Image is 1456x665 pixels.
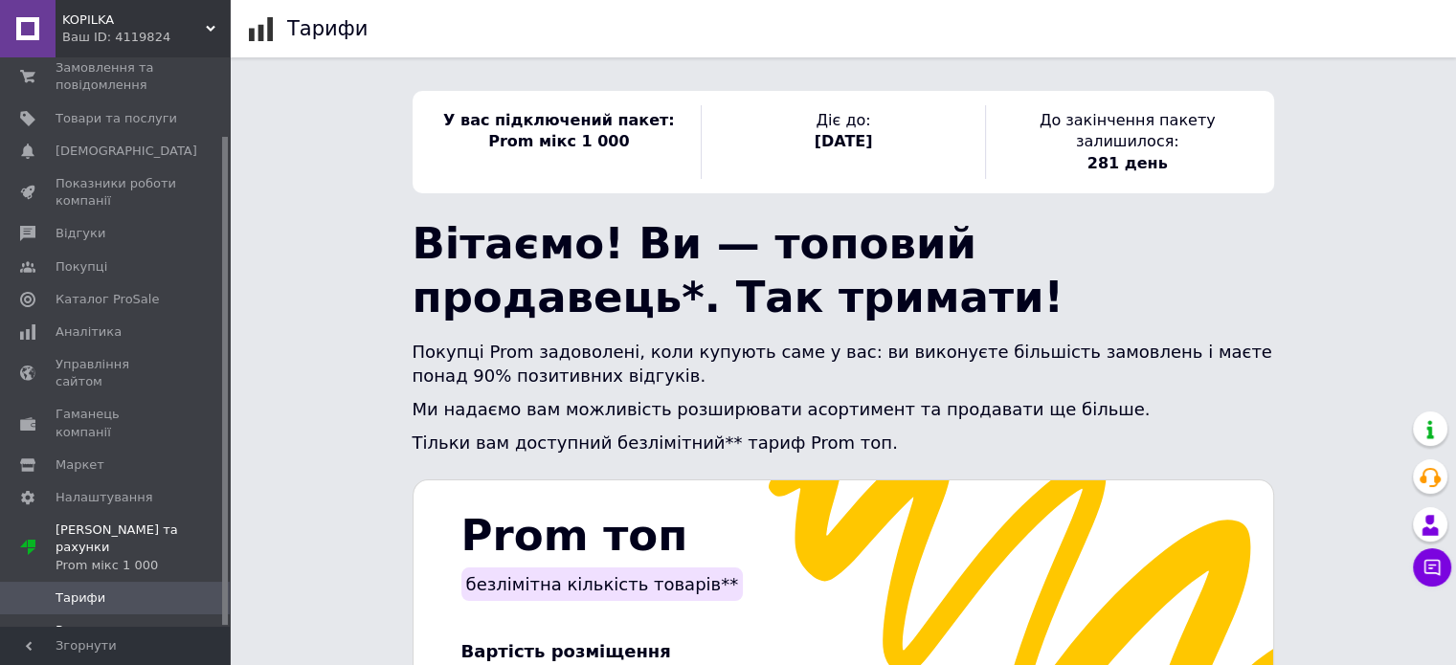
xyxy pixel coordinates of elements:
span: Покупці Prom задоволені, коли купують саме у вас: ви виконуєте більшість замовлень і маєте понад ... [413,342,1272,386]
span: Управління сайтом [56,356,177,390]
h1: Тарифи [287,17,368,40]
span: До закінчення пакету залишилося: [1040,111,1216,150]
span: [DATE] [815,132,873,150]
span: Тарифи [56,589,105,607]
span: Prom мікс 1 000 [488,132,629,150]
span: У вас підключений пакет: [443,111,675,129]
span: Налаштування [56,489,153,506]
span: [DEMOGRAPHIC_DATA] [56,143,197,160]
span: Покупці [56,258,107,276]
span: Показники роботи компанії [56,175,177,210]
span: Маркет [56,456,104,474]
span: Товари та послуги [56,110,177,127]
span: 281 день [1087,154,1168,172]
div: Діє до: [701,105,985,179]
span: Вартість розміщення [461,641,671,661]
div: Prom мікс 1 000 [56,557,230,574]
span: Ми надаємо вам можливість розширювати асортимент та продавати ще більше. [413,399,1151,419]
span: [PERSON_NAME] та рахунки [56,521,230,574]
div: Ваш ID: 4119824 [62,29,230,46]
span: Гаманець компанії [56,406,177,440]
span: Prom топ [461,510,688,561]
span: Тільки вам доступний безлімітний** тариф Prom топ. [413,432,898,453]
button: Чат з покупцем [1413,548,1451,587]
span: безлімітна кількість товарів** [466,574,739,594]
span: Каталог ProSale [56,291,159,308]
span: Рахунки [56,622,109,639]
span: Замовлення та повідомлення [56,59,177,94]
span: Відгуки [56,225,105,242]
span: Вітаємо! Ви — топовий продавець*. Так тримати! [413,218,1064,322]
span: KOPILKA [62,11,206,29]
span: Аналітика [56,323,122,341]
